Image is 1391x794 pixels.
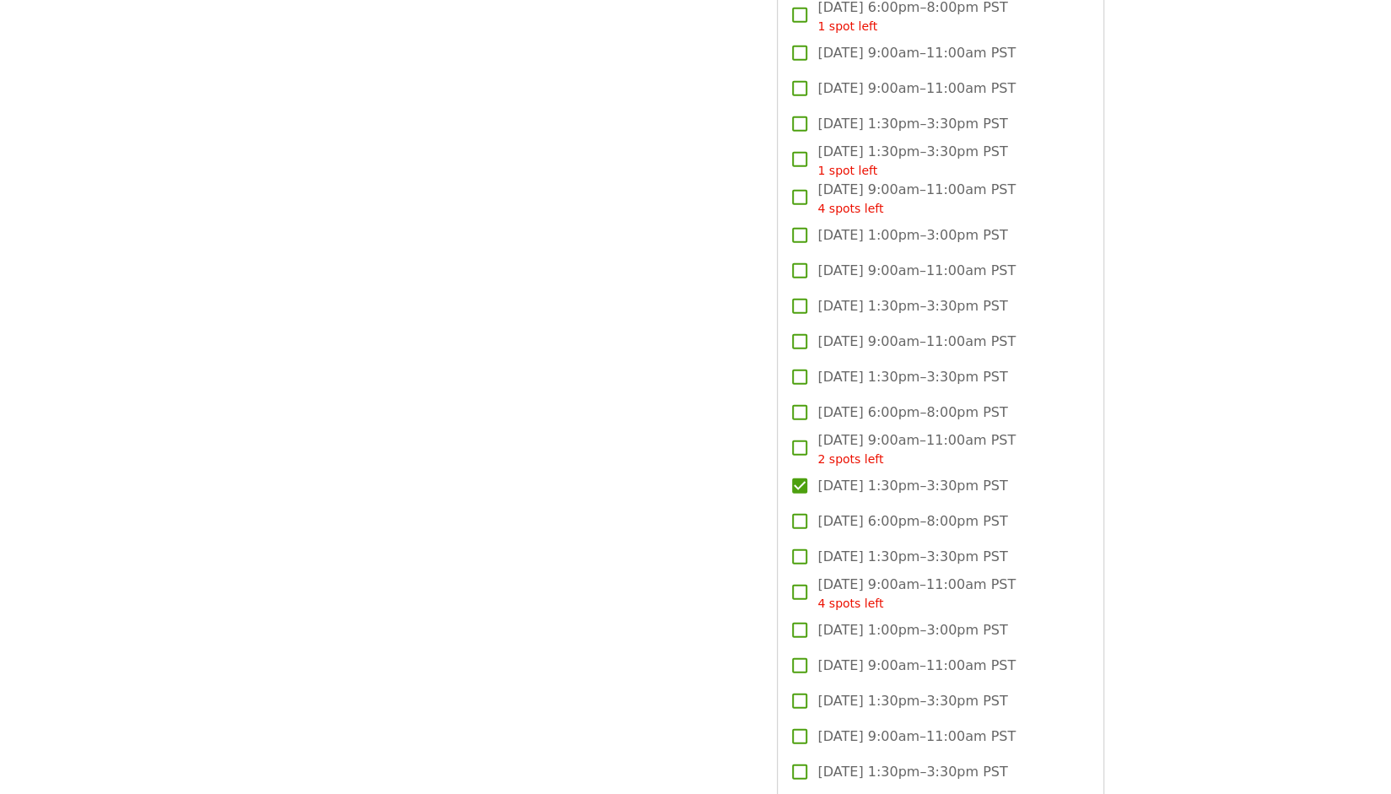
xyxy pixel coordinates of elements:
span: [DATE] 9:00am–11:00am PST [817,726,1016,747]
span: [DATE] 1:30pm–3:30pm PST [817,296,1007,316]
span: [DATE] 1:00pm–3:00pm PST [817,620,1007,640]
span: [DATE] 1:30pm–3:30pm PST [817,114,1007,134]
span: [DATE] 1:30pm–3:30pm PST [817,762,1007,782]
span: [DATE] 1:30pm–3:30pm PST [817,367,1007,387]
span: [DATE] 1:30pm–3:30pm PST [817,691,1007,711]
span: [DATE] 9:00am–11:00am PST [817,575,1016,613]
span: [DATE] 1:30pm–3:30pm PST [817,476,1007,496]
span: 2 spots left [817,452,883,466]
span: 1 spot left [817,164,877,177]
span: [DATE] 9:00am–11:00am PST [817,43,1016,63]
span: [DATE] 9:00am–11:00am PST [817,180,1016,218]
span: [DATE] 9:00am–11:00am PST [817,430,1016,468]
span: 4 spots left [817,597,883,610]
span: [DATE] 9:00am–11:00am PST [817,656,1016,676]
span: 1 spot left [817,19,877,33]
span: [DATE] 6:00pm–8:00pm PST [817,402,1007,423]
span: [DATE] 6:00pm–8:00pm PST [817,511,1007,532]
span: [DATE] 9:00am–11:00am PST [817,261,1016,281]
span: [DATE] 1:30pm–3:30pm PST [817,142,1007,180]
span: [DATE] 1:00pm–3:00pm PST [817,225,1007,246]
span: 4 spots left [817,202,883,215]
span: [DATE] 9:00am–11:00am PST [817,78,1016,99]
span: [DATE] 1:30pm–3:30pm PST [817,547,1007,567]
span: [DATE] 9:00am–11:00am PST [817,332,1016,352]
